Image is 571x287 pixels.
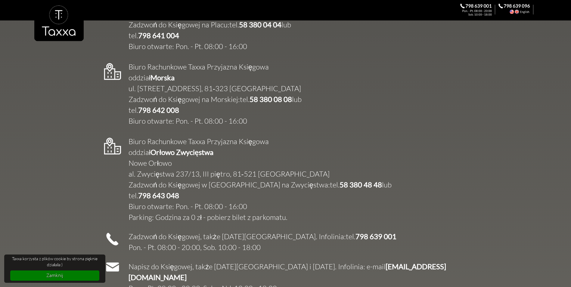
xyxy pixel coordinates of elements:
td: Zadzwoń do Księgowej, także [DATE][GEOGRAPHIC_DATA]. Infolinia: Pon. - Pt. 08:00 - 20:00, Sob. 10... [122,231,396,253]
a: dismiss cookie message [10,270,100,280]
a: tel.798 639 001 [346,232,396,241]
b: Morska [151,73,175,82]
a: tel.798 643 048 [129,191,179,200]
b: 58 380 08 08 [250,95,292,103]
b: 798 642 008 [138,106,179,114]
img: Contact_Mail_Icon.png [106,262,119,271]
b: 58 380 48 48 [340,180,382,189]
td: Biuro Rachunkowe Taxxa Przyjazna Księgowa oddział Nowe Orłowo al. Zwycięstwa 237/13, III piętro, ... [122,136,392,223]
div: cookieconsent [4,255,105,283]
b: Orłowo Zwycięstwa [151,148,213,156]
a: tel.798 642 008 [129,106,179,115]
td: Biuro Rachunkowe Taxxa Przyjazna Księgowa oddział ul. [STREET_ADDRESS], 81‑323 [GEOGRAPHIC_DATA] ... [122,61,302,126]
img: Lokalizacja Taxxa Zwycięstwa 237/13 Gdynia [103,137,122,155]
b: 798 639 001 [355,232,396,241]
span: Taxxa korzysta z plików cookie by strona pięknie działała:) [10,256,100,267]
div: Call the Accountant. 798 639 096 [498,4,537,16]
a: tel.58 380 48 48 [330,180,382,189]
b: 798 643 048 [138,191,179,200]
img: Contact_Phone_Icon.png [106,232,119,245]
img: Lokalizacja Taxxa Morska 29/7 Gdynia [103,63,122,80]
div: Zadzwoń do Księgowej. 798 639 001 [460,4,498,16]
a: tel.58 380 08 08 [240,95,292,104]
